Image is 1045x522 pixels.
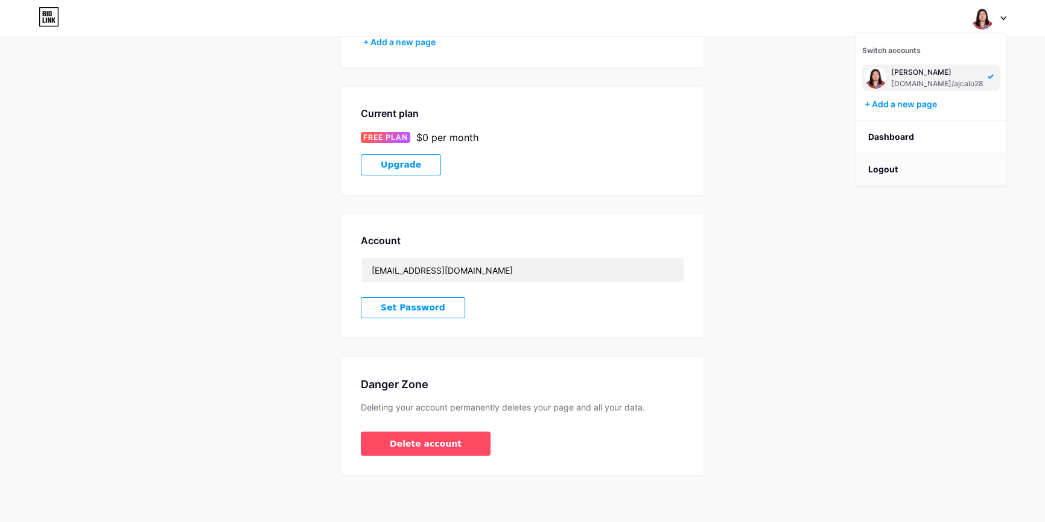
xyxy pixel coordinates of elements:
a: Dashboard [856,121,1006,153]
span: Set Password [381,303,445,313]
button: Set Password [361,297,465,318]
img: AE Calo [971,7,994,30]
li: Logout [856,153,1006,186]
div: + Add a new page [363,36,684,48]
span: Switch accounts [862,46,921,55]
div: [PERSON_NAME] [891,68,983,77]
span: Delete account [390,438,462,450]
div: Danger Zone [361,376,684,392]
span: Upgrade [381,160,421,170]
div: $0 per month [416,130,478,145]
div: [DOMAIN_NAME]/ajcalo28 [891,79,983,89]
button: Upgrade [361,154,441,175]
button: Delete account [361,432,491,456]
input: Email [361,258,684,282]
div: Current plan [361,106,684,121]
span: FREE PLAN [363,132,408,143]
div: Deleting your account permanently deletes your page and all your data. [361,402,684,412]
img: AE Calo [865,67,886,89]
div: Account [361,233,684,248]
div: + Add a new page [865,98,1000,110]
